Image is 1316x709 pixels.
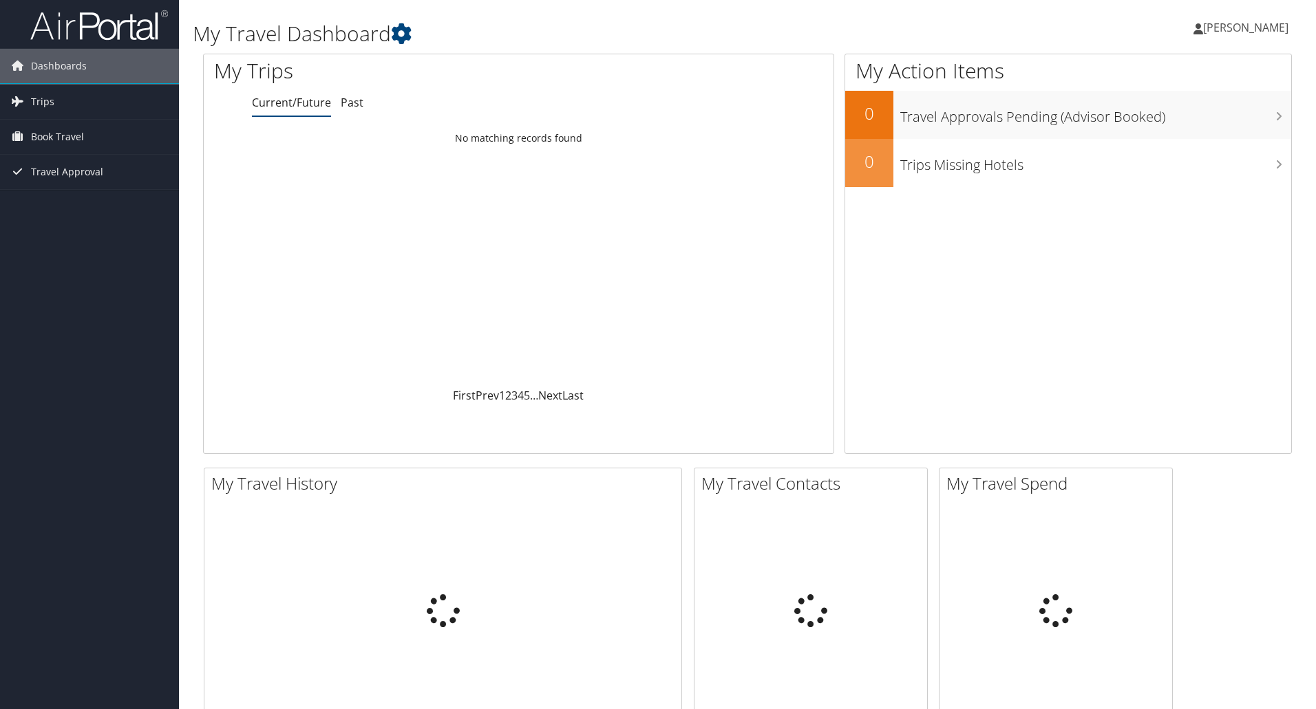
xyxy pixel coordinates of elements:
[214,56,561,85] h1: My Trips
[900,100,1291,127] h3: Travel Approvals Pending (Advisor Booked)
[31,120,84,154] span: Book Travel
[505,388,511,403] a: 2
[1203,20,1288,35] span: [PERSON_NAME]
[530,388,538,403] span: …
[518,388,524,403] a: 4
[1193,7,1302,48] a: [PERSON_NAME]
[524,388,530,403] a: 5
[499,388,505,403] a: 1
[900,149,1291,175] h3: Trips Missing Hotels
[845,102,893,125] h2: 0
[193,19,933,48] h1: My Travel Dashboard
[31,85,54,119] span: Trips
[946,472,1172,495] h2: My Travel Spend
[538,388,562,403] a: Next
[252,95,331,110] a: Current/Future
[31,155,103,189] span: Travel Approval
[845,56,1291,85] h1: My Action Items
[31,49,87,83] span: Dashboards
[30,9,168,41] img: airportal-logo.png
[845,150,893,173] h2: 0
[476,388,499,403] a: Prev
[453,388,476,403] a: First
[562,388,584,403] a: Last
[204,126,834,151] td: No matching records found
[701,472,927,495] h2: My Travel Contacts
[341,95,363,110] a: Past
[845,139,1291,187] a: 0Trips Missing Hotels
[845,91,1291,139] a: 0Travel Approvals Pending (Advisor Booked)
[511,388,518,403] a: 3
[211,472,681,495] h2: My Travel History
